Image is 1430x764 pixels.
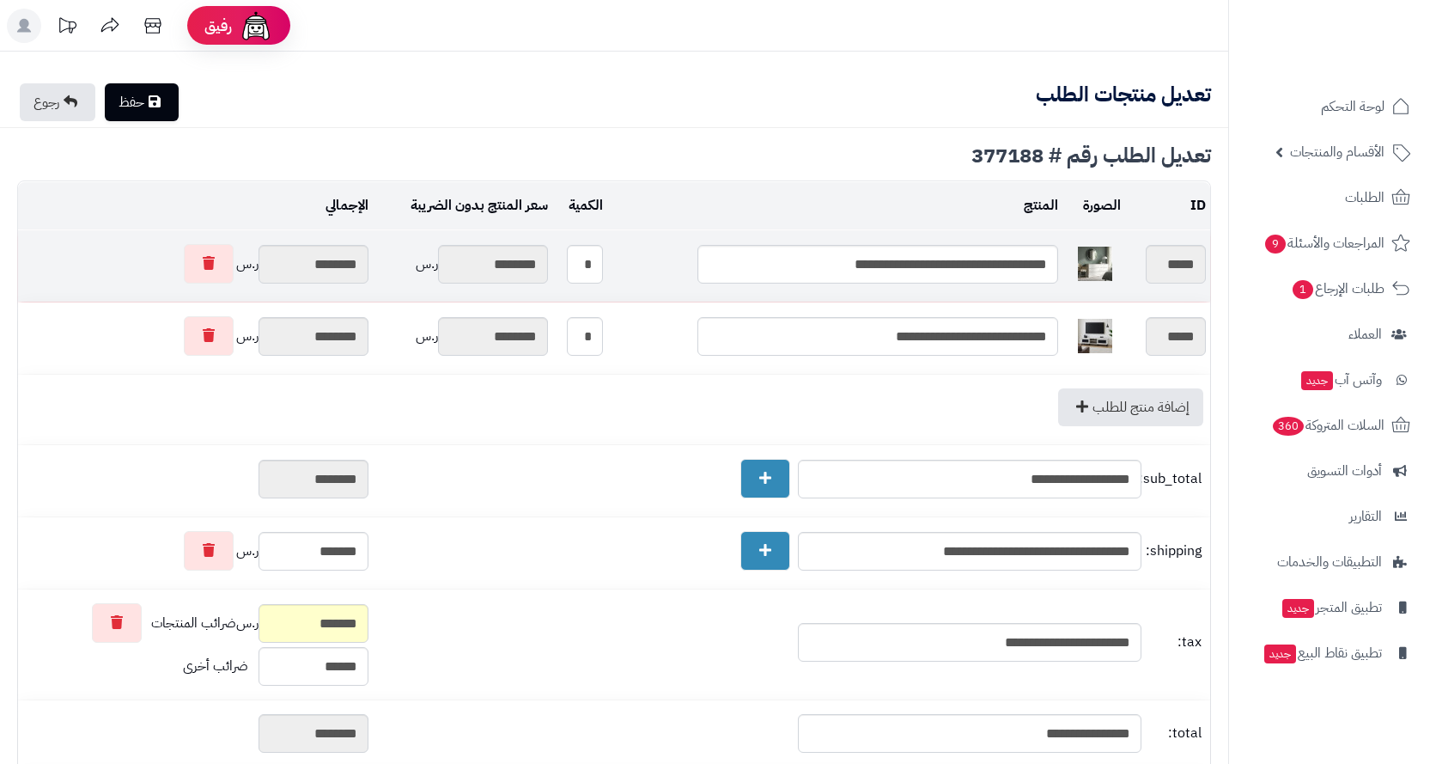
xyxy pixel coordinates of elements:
[1239,405,1420,446] a: السلات المتروكة360
[22,603,368,643] div: ر.س
[1239,541,1420,583] a: التطبيقات والخدمات
[1290,140,1384,164] span: الأقسام والمنتجات
[1239,359,1420,400] a: وآتس آبجديد
[22,316,368,356] div: ر.س
[1239,268,1420,309] a: طلبات الإرجاع1
[22,244,368,284] div: ر.س
[1146,724,1202,743] span: total:
[17,145,1211,166] div: تعديل الطلب رقم # 377188
[1291,277,1384,301] span: طلبات الإرجاع
[1036,79,1211,110] b: تعديل منتجات الطلب
[1125,182,1210,229] td: ID
[1273,417,1304,436] span: 360
[239,9,273,43] img: ai-face.png
[1239,450,1420,492] a: أدوات التسويق
[46,9,88,47] a: تحديثات المنصة
[1271,413,1384,437] span: السلات المتروكة
[1345,186,1384,210] span: الطلبات
[1299,368,1382,392] span: وآتس آب
[1078,319,1112,353] img: 1750503729-220601011460-40x40.jpg
[22,531,368,571] div: ر.س
[1239,587,1420,628] a: تطبيق المتجرجديد
[377,245,548,284] div: ر.س
[1146,541,1202,561] span: shipping:
[1265,235,1286,254] span: 9
[1263,231,1384,255] span: المراجعات والأسئلة
[552,182,607,229] td: الكمية
[183,656,248,676] span: ضرائب أخرى
[105,83,179,121] a: حفظ
[1078,247,1112,281] img: 1746709299-1702541934053-68567865785768-1000x1000-40x40.jpg
[1058,388,1203,426] a: إضافة منتج للطلب
[1239,496,1420,537] a: التقارير
[1146,469,1202,489] span: sub_total:
[377,317,548,356] div: ر.س
[1307,459,1382,483] span: أدوات التسويق
[151,614,236,633] span: ضرائب المنتجات
[373,182,552,229] td: سعر المنتج بدون الضريبة
[1239,314,1420,355] a: العملاء
[1062,182,1126,229] td: الصورة
[1239,633,1420,674] a: تطبيق نقاط البيعجديد
[1277,550,1382,574] span: التطبيقات والخدمات
[204,15,232,36] span: رفيق
[1239,86,1420,127] a: لوحة التحكم
[1263,641,1382,665] span: تطبيق نقاط البيع
[1281,596,1382,620] span: تطبيق المتجر
[20,83,95,121] a: رجوع
[1264,645,1296,663] span: جديد
[607,182,1062,229] td: المنتج
[1293,280,1313,299] span: 1
[1239,177,1420,218] a: الطلبات
[1239,223,1420,264] a: المراجعات والأسئلة9
[1282,599,1314,618] span: جديد
[1301,371,1333,390] span: جديد
[1321,95,1384,119] span: لوحة التحكم
[1313,48,1414,84] img: logo-2.png
[1348,322,1382,346] span: العملاء
[1349,504,1382,529] span: التقارير
[18,182,373,229] td: الإجمالي
[1146,633,1202,652] span: tax:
